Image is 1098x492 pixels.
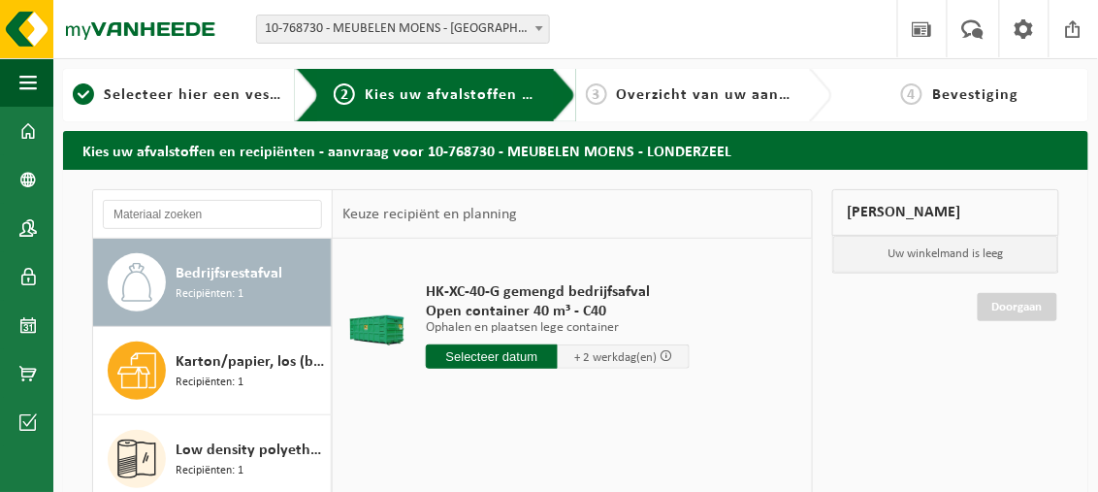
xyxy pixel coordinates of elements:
[426,302,690,321] span: Open container 40 m³ - C40
[73,83,94,105] span: 1
[426,344,558,369] input: Selecteer datum
[104,87,313,103] span: Selecteer hier een vestiging
[93,239,332,327] button: Bedrijfsrestafval Recipiënten: 1
[617,87,822,103] span: Overzicht van uw aanvraag
[333,190,527,239] div: Keuze recipiënt en planning
[932,87,1018,103] span: Bevestiging
[176,439,326,462] span: Low density polyethyleen (LDPE) folie, los, gekleurd
[103,200,322,229] input: Materiaal zoeken
[63,131,1088,169] h2: Kies uw afvalstoffen en recipiënten - aanvraag voor 10-768730 - MEUBELEN MOENS - LONDERZEEL
[93,327,332,415] button: Karton/papier, los (bedrijven) Recipiënten: 1
[257,16,549,43] span: 10-768730 - MEUBELEN MOENS - LONDERZEEL
[256,15,550,44] span: 10-768730 - MEUBELEN MOENS - LONDERZEEL
[586,83,607,105] span: 3
[73,83,280,107] a: 1Selecteer hier een vestiging
[176,374,243,392] span: Recipiënten: 1
[176,462,243,480] span: Recipiënten: 1
[334,83,355,105] span: 2
[176,350,326,374] span: Karton/papier, los (bedrijven)
[574,351,657,364] span: + 2 werkdag(en)
[176,285,243,304] span: Recipiënten: 1
[833,236,1058,273] p: Uw winkelmand is leeg
[176,262,282,285] span: Bedrijfsrestafval
[978,293,1057,321] a: Doorgaan
[365,87,631,103] span: Kies uw afvalstoffen en recipiënten
[426,282,690,302] span: HK-XC-40-G gemengd bedrijfsafval
[901,83,922,105] span: 4
[426,321,690,335] p: Ophalen en plaatsen lege container
[832,189,1059,236] div: [PERSON_NAME]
